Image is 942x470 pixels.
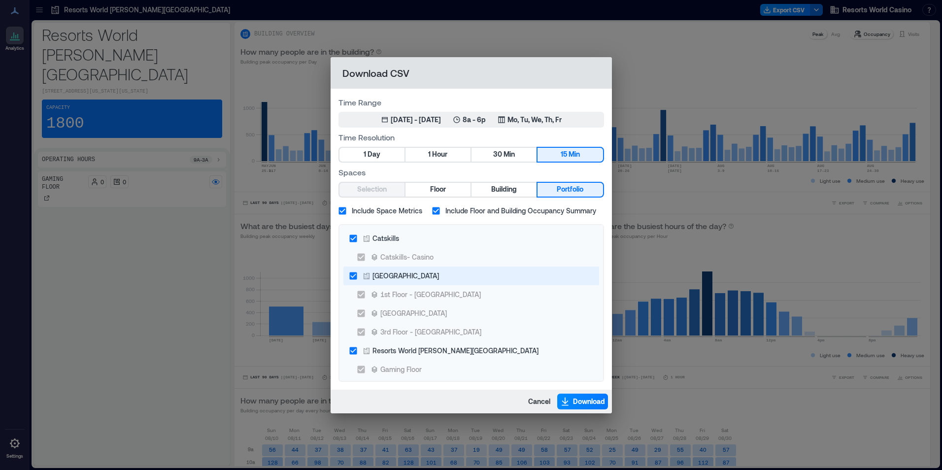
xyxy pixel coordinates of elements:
[528,397,550,406] span: Cancel
[372,233,399,243] div: Catskills
[405,183,471,197] button: Floor
[573,397,605,406] span: Download
[430,183,446,196] span: Floor
[471,183,537,197] button: Building
[428,148,431,161] span: 1
[331,57,612,89] h2: Download CSV
[338,132,604,143] label: Time Resolution
[557,183,583,196] span: Portfolio
[569,148,580,161] span: Min
[538,148,603,162] button: 15 Min
[525,394,553,409] button: Cancel
[405,148,471,162] button: 1 Hour
[380,327,481,337] div: 3rd Floor - [GEOGRAPHIC_DATA]
[380,289,481,300] div: 1st Floor - [GEOGRAPHIC_DATA]
[338,97,604,108] label: Time Range
[491,183,517,196] span: Building
[372,270,439,281] div: [GEOGRAPHIC_DATA]
[380,308,447,318] div: [GEOGRAPHIC_DATA]
[463,115,486,125] p: 8a - 6p
[338,167,604,178] label: Spaces
[471,148,537,162] button: 30 Min
[432,148,447,161] span: Hour
[493,148,502,161] span: 30
[538,183,603,197] button: Portfolio
[507,115,562,125] p: Mo, Tu, We, Th, Fr
[338,112,604,128] button: [DATE] - [DATE]8a - 6pMo, Tu, We, Th, Fr
[445,205,596,216] span: Include Floor and Building Occupancy Summary
[504,148,515,161] span: Min
[380,364,422,374] div: Gaming Floor
[368,148,380,161] span: Day
[380,252,434,262] div: Catskills- Casino
[339,148,404,162] button: 1 Day
[557,394,608,409] button: Download
[391,115,441,125] div: [DATE] - [DATE]
[364,148,366,161] span: 1
[372,345,538,356] div: Resorts World [PERSON_NAME][GEOGRAPHIC_DATA]
[352,205,422,216] span: Include Space Metrics
[561,148,567,161] span: 15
